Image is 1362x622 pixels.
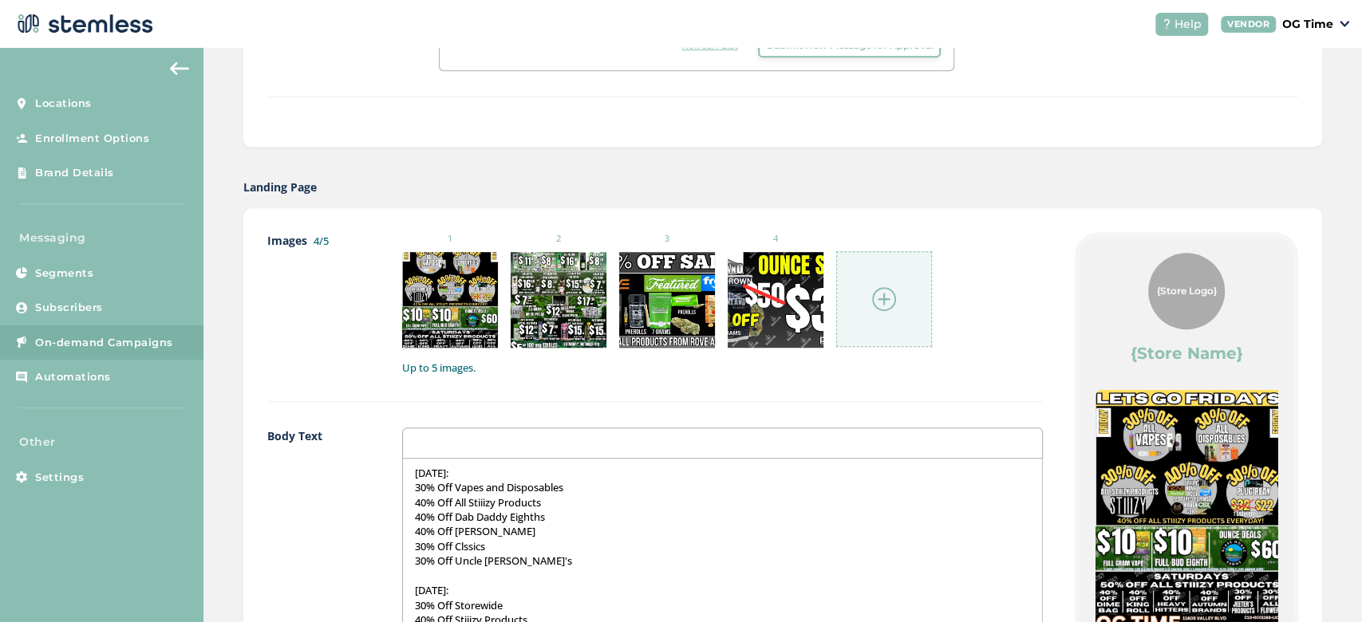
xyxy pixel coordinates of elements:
label: Up to 5 images. [402,360,1043,376]
img: icon-circle-plus-45441306.svg [872,287,896,311]
label: Images [267,232,370,376]
p: 30% Off Uncle [PERSON_NAME]'s [415,553,1030,568]
label: {Store Name} [1131,342,1243,364]
span: Locations [35,96,92,112]
span: {Store Logo} [1157,284,1217,298]
p: [DATE]: [415,466,1030,480]
img: Z [619,252,715,348]
small: 4 [728,232,823,246]
span: Help [1174,16,1202,33]
p: 30% Off Storewide [415,598,1030,612]
label: Landing Page [243,179,317,195]
span: Enrollment Options [35,131,149,147]
span: Automations [35,369,111,385]
img: Z [511,252,606,348]
p: 30% Off Clssics [415,539,1030,553]
small: 1 [402,232,498,246]
p: 40% Off All Stiiizy Products [415,495,1030,510]
p: 30% Off Vapes and Disposables [415,480,1030,494]
p: OG Time [1282,16,1333,33]
iframe: Chat Widget [1282,545,1362,622]
span: Segments [35,266,93,281]
label: 4/5 [314,234,329,248]
p: [DATE]: [415,583,1030,597]
p: 40% Off Dab Daddy Eighths [415,510,1030,524]
img: 2Q== [728,252,823,348]
img: icon-arrow-back-accent-c549486e.svg [170,62,189,75]
span: On-demand Campaigns [35,335,173,351]
p: 40% Off [PERSON_NAME] [415,524,1030,538]
span: Settings [35,470,84,486]
span: Subscribers [35,300,103,316]
img: icon-help-white-03924b79.svg [1162,19,1171,29]
small: 3 [619,232,715,246]
img: 9k= [402,252,498,348]
div: VENDOR [1221,16,1276,33]
span: Brand Details [35,165,114,181]
img: icon_down-arrow-small-66adaf34.svg [1340,21,1349,27]
img: logo-dark-0685b13c.svg [13,8,153,40]
small: 2 [511,232,606,246]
